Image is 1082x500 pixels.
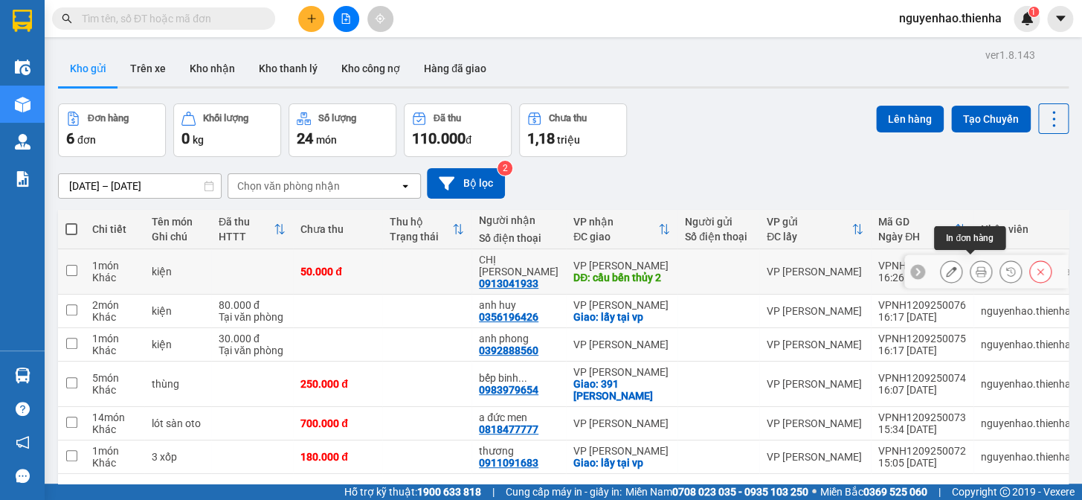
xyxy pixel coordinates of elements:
[318,113,356,124] div: Số lượng
[306,13,317,24] span: plus
[173,103,281,157] button: Khối lượng0kg
[527,129,555,147] span: 1,18
[88,113,129,124] div: Đơn hàng
[152,216,204,228] div: Tên món
[871,210,973,249] th: Toggle SortBy
[219,216,274,228] div: Đã thu
[519,103,627,157] button: Chưa thu1,18 triệu
[878,372,966,384] div: VPNH1209250074
[1031,7,1036,17] span: 1
[820,484,927,500] span: Miền Bắc
[573,231,658,243] div: ĐC giao
[573,311,670,323] div: Giao: lấy tại vp
[878,231,954,243] div: Ngày ĐH
[573,216,658,228] div: VP nhận
[15,97,30,112] img: warehouse-icon
[434,113,461,124] div: Đã thu
[16,435,30,449] span: notification
[981,451,1071,463] div: nguyenhao.thienha
[878,344,966,356] div: 16:17 [DATE]
[479,384,538,396] div: 0983979654
[390,216,452,228] div: Thu hộ
[333,6,359,32] button: file-add
[92,411,137,423] div: 14 món
[92,260,137,272] div: 1 món
[341,13,351,24] span: file-add
[466,134,471,146] span: đ
[767,231,851,243] div: ĐC lấy
[289,103,396,157] button: Số lượng24món
[878,299,966,311] div: VPNH1209250076
[152,266,204,278] div: kiện
[92,272,137,283] div: Khác
[767,266,863,278] div: VP [PERSON_NAME]
[767,451,863,463] div: VP [PERSON_NAME]
[375,13,385,24] span: aim
[92,223,137,235] div: Chi tiết
[300,223,375,235] div: Chưa thu
[573,378,670,402] div: Giao: 391 trần phú
[549,113,587,124] div: Chưa thu
[399,180,411,192] svg: open
[298,6,324,32] button: plus
[193,134,204,146] span: kg
[316,134,337,146] span: món
[767,305,863,317] div: VP [PERSON_NAME]
[557,134,580,146] span: triệu
[417,486,481,498] strong: 1900 633 818
[219,344,286,356] div: Tại văn phòng
[92,457,137,469] div: Khác
[92,311,137,323] div: Khác
[767,216,851,228] div: VP gửi
[573,457,670,469] div: Giao: lấy tại vp
[66,129,74,147] span: 6
[13,10,32,32] img: logo-vxr
[412,129,466,147] span: 110.000
[390,231,452,243] div: Trạng thái
[15,368,30,383] img: warehouse-icon
[573,445,670,457] div: VP [PERSON_NAME]
[1054,12,1067,25] span: caret-down
[479,214,558,226] div: Người nhận
[382,210,471,249] th: Toggle SortBy
[878,457,966,469] div: 15:05 [DATE]
[367,6,393,32] button: aim
[404,103,512,157] button: Đã thu110.000đ
[573,299,670,311] div: VP [PERSON_NAME]
[300,451,375,463] div: 180.000 đ
[479,278,538,289] div: 0913041933
[152,339,204,350] div: kiện
[566,210,677,249] th: Toggle SortBy
[58,103,166,157] button: Đơn hàng6đơn
[329,51,412,86] button: Kho công nợ
[152,305,204,317] div: kiện
[118,51,178,86] button: Trên xe
[82,10,257,27] input: Tìm tên, số ĐT hoặc mã đơn
[479,299,558,311] div: anh huy
[427,168,505,199] button: Bộ lọc
[573,272,670,283] div: DĐ: cầu bến thủy 2
[92,372,137,384] div: 5 món
[300,378,375,390] div: 250.000 đ
[934,226,1005,250] div: In đơn hàng
[300,417,375,429] div: 700.000 đ
[878,272,966,283] div: 16:26 [DATE]
[237,179,340,193] div: Chọn văn phòng nhận
[297,129,313,147] span: 24
[16,402,30,416] span: question-circle
[672,486,808,498] strong: 0708 023 035 - 0935 103 250
[62,13,72,24] span: search
[1028,7,1039,17] sup: 1
[981,305,1071,317] div: nguyenhao.thienha
[878,333,966,344] div: VPNH1209250075
[878,216,954,228] div: Mã GD
[181,129,190,147] span: 0
[479,445,558,457] div: thương
[878,311,966,323] div: 16:17 [DATE]
[878,411,966,423] div: VPNH1209250073
[412,51,498,86] button: Hàng đã giao
[92,423,137,435] div: Khác
[878,445,966,457] div: VPNH1209250072
[573,339,670,350] div: VP [PERSON_NAME]
[1047,6,1073,32] button: caret-down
